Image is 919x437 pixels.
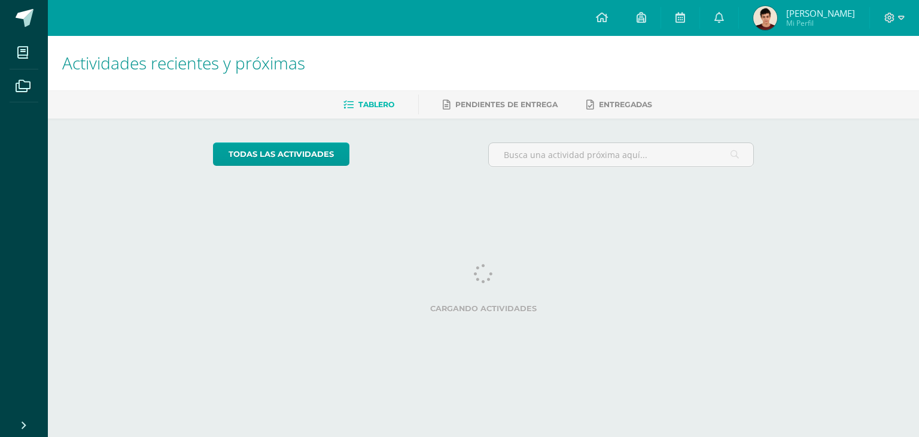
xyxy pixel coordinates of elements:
[786,18,855,28] span: Mi Perfil
[753,6,777,30] img: d0e44063d19e54253f2068ba2aa0c258.png
[599,100,652,109] span: Entregadas
[213,304,754,313] label: Cargando actividades
[455,100,558,109] span: Pendientes de entrega
[213,142,349,166] a: todas las Actividades
[62,51,305,74] span: Actividades recientes y próximas
[358,100,394,109] span: Tablero
[786,7,855,19] span: [PERSON_NAME]
[343,95,394,114] a: Tablero
[586,95,652,114] a: Entregadas
[443,95,558,114] a: Pendientes de entrega
[489,143,754,166] input: Busca una actividad próxima aquí...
